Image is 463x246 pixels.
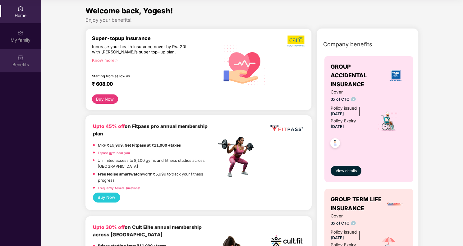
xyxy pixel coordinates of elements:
a: Fitpass gym near you [98,151,130,155]
span: [DATE] [331,124,344,129]
strong: Get Fitpass at ₹11,000 +taxes [125,143,181,148]
img: fppp.png [269,123,304,134]
img: svg+xml;base64,PHN2ZyBpZD0iQmVuZWZpdHMiIHhtbG5zPSJodHRwOi8vd3d3LnczLm9yZy8yMDAwL3N2ZyIgd2lkdGg9Ij... [17,55,24,61]
img: icon [378,110,399,132]
img: svg+xml;base64,PHN2ZyB3aWR0aD0iMjAiIGhlaWdodD0iMjAiIHZpZXdCb3g9IjAgMCAyMCAyMCIgZmlsbD0ibm9uZSIgeG... [17,30,24,36]
p: worth ₹5,999 to track your fitness progress [98,171,216,183]
div: Know more [92,58,213,62]
span: Cover [331,213,370,219]
span: GROUP ACCIDENTAL INSURANCE [331,62,384,89]
b: on Cult Elite annual membership across [GEOGRAPHIC_DATA] [93,224,202,238]
img: b5dec4f62d2307b9de63beb79f102df3.png [287,35,305,47]
strong: Free Noise smartwatch [98,172,142,176]
div: Increase your health insurance cover by Rs. 20L with [PERSON_NAME]’s super top-up plan. [92,44,190,55]
img: info [351,221,356,225]
span: 3x of CTC [331,220,370,226]
b: Upto 45% off [93,123,125,129]
span: [DATE] [331,112,344,116]
div: Policy issued [331,229,357,235]
div: Super-topup Insurance [92,35,216,41]
span: 3x of CTC [331,96,370,102]
span: View details [336,168,357,174]
button: View details [331,166,361,176]
span: Company benefits [323,40,372,49]
a: Frequently Asked Questions! [98,186,140,190]
button: Buy Now [92,94,118,104]
img: info [351,97,356,102]
button: Buy Now [93,193,120,203]
img: insurerLogo [387,196,403,212]
span: Welcome back, Yogesh! [85,6,173,15]
span: right [115,59,118,62]
p: Unlimited access to 8,100 gyms and fitness studios across [GEOGRAPHIC_DATA] [98,157,216,170]
img: svg+xml;base64,PHN2ZyB4bWxucz0iaHR0cDovL3d3dy53My5vcmcvMjAwMC9zdmciIHdpZHRoPSI0OC45NDMiIGhlaWdodD... [328,136,343,152]
div: Policy Expiry [331,118,356,124]
b: Upto 30% off [93,224,125,230]
img: svg+xml;base64,PHN2ZyBpZD0iSG9tZSIgeG1sbnM9Imh0dHA6Ly93d3cudzMub3JnLzIwMDAvc3ZnIiB3aWR0aD0iMjAiIG... [17,6,24,12]
span: Cover [331,89,370,95]
span: GROUP TERM LIFE INSURANCE [331,195,383,213]
div: Policy issued [331,105,357,112]
img: svg+xml;base64,PHN2ZyB4bWxucz0iaHR0cDovL3d3dy53My5vcmcvMjAwMC9zdmciIHhtbG5zOnhsaW5rPSJodHRwOi8vd3... [216,38,270,92]
div: Starting from as low as [92,74,190,78]
img: fpp.png [216,135,260,179]
span: [DATE] [331,235,344,240]
div: ₹ 608.00 [92,81,210,88]
div: Enjoy your benefits! [85,17,419,23]
img: insurerLogo [387,67,404,84]
b: on Fitpass pro annual membership plan [93,123,208,137]
del: MRP ₹19,999, [98,143,124,148]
